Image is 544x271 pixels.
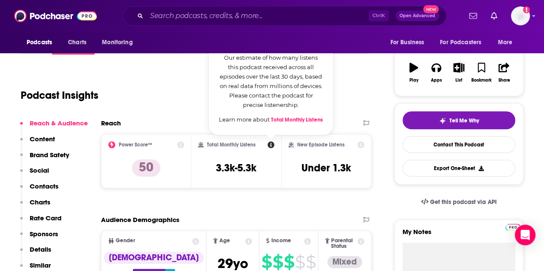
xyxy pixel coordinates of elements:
[20,119,88,135] button: Reach & Audience
[30,245,51,253] p: Details
[297,142,344,148] h2: New Episode Listens
[439,117,446,124] img: tell me why sparkle
[448,57,470,88] button: List
[511,6,530,25] span: Logged in as emilyjherman
[30,151,69,159] p: Brand Safety
[449,117,479,124] span: Tell Me Why
[102,37,132,49] span: Monitoring
[301,161,351,174] h3: Under 1.3k
[470,57,492,88] button: Bookmark
[20,182,58,198] button: Contacts
[219,53,323,110] p: Our estimate of how many listens this podcast received across all episodes over the last 30 days,...
[295,255,305,269] span: $
[20,151,69,167] button: Brand Safety
[62,34,92,51] a: Charts
[403,136,515,153] a: Contact This Podcast
[14,8,97,24] img: Podchaser - Follow, Share and Rate Podcasts
[434,34,494,51] button: open menu
[511,6,530,25] button: Show profile menu
[492,34,523,51] button: open menu
[30,166,49,174] p: Social
[471,78,492,83] div: Bookmark
[20,230,58,246] button: Sponsors
[273,255,283,269] span: $
[30,198,50,206] p: Charts
[101,119,121,127] h2: Reach
[271,238,291,244] span: Income
[431,78,442,83] div: Apps
[414,192,504,213] a: Get this podcast via API
[261,255,272,269] span: $
[505,222,520,231] a: Pro website
[515,225,535,245] div: Open Intercom Messenger
[20,166,49,182] button: Social
[132,159,160,177] p: 50
[423,5,439,13] span: New
[390,37,424,49] span: For Business
[30,214,61,222] p: Rate Card
[207,142,255,148] h2: Total Monthly Listens
[409,78,418,83] div: Play
[27,37,52,49] span: Podcasts
[425,57,447,88] button: Apps
[219,238,230,244] span: Age
[119,142,152,148] h2: Power Score™
[498,78,510,83] div: Share
[20,245,51,261] button: Details
[284,255,294,269] span: $
[271,116,323,123] a: Total Monthly Listens
[68,37,86,49] span: Charts
[430,198,497,206] span: Get this podcast via API
[21,89,98,102] h1: Podcast Insights
[487,9,501,23] a: Show notifications dropdown
[403,111,515,129] button: tell me why sparkleTell Me Why
[30,182,58,190] p: Contacts
[400,14,435,18] span: Open Advanced
[505,224,520,231] img: Podchaser Pro
[216,161,256,174] h3: 3.3k-5.3k
[104,252,204,264] div: [DEMOGRAPHIC_DATA]
[331,238,356,249] span: Parental Status
[147,9,369,23] input: Search podcasts, credits, & more...
[466,9,480,23] a: Show notifications dropdown
[493,57,515,88] button: Share
[369,10,389,21] span: Ctrl K
[523,6,530,13] svg: Add a profile image
[20,135,55,151] button: Content
[30,230,58,238] p: Sponsors
[403,228,515,243] label: My Notes
[219,115,323,125] p: Learn more about
[396,11,439,21] button: Open AdvancedNew
[30,261,51,269] p: Similar
[498,37,513,49] span: More
[455,78,462,83] div: List
[306,255,316,269] span: $
[20,214,61,230] button: Rate Card
[384,34,435,51] button: open menu
[96,34,144,51] button: open menu
[116,238,135,244] span: Gender
[327,256,362,268] div: Mixed
[403,160,515,177] button: Export One-Sheet
[21,34,63,51] button: open menu
[20,198,50,214] button: Charts
[101,216,179,224] h2: Audience Demographics
[511,6,530,25] img: User Profile
[440,37,481,49] span: For Podcasters
[403,57,425,88] button: Play
[30,119,88,127] p: Reach & Audience
[30,135,55,143] p: Content
[123,6,446,26] div: Search podcasts, credits, & more...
